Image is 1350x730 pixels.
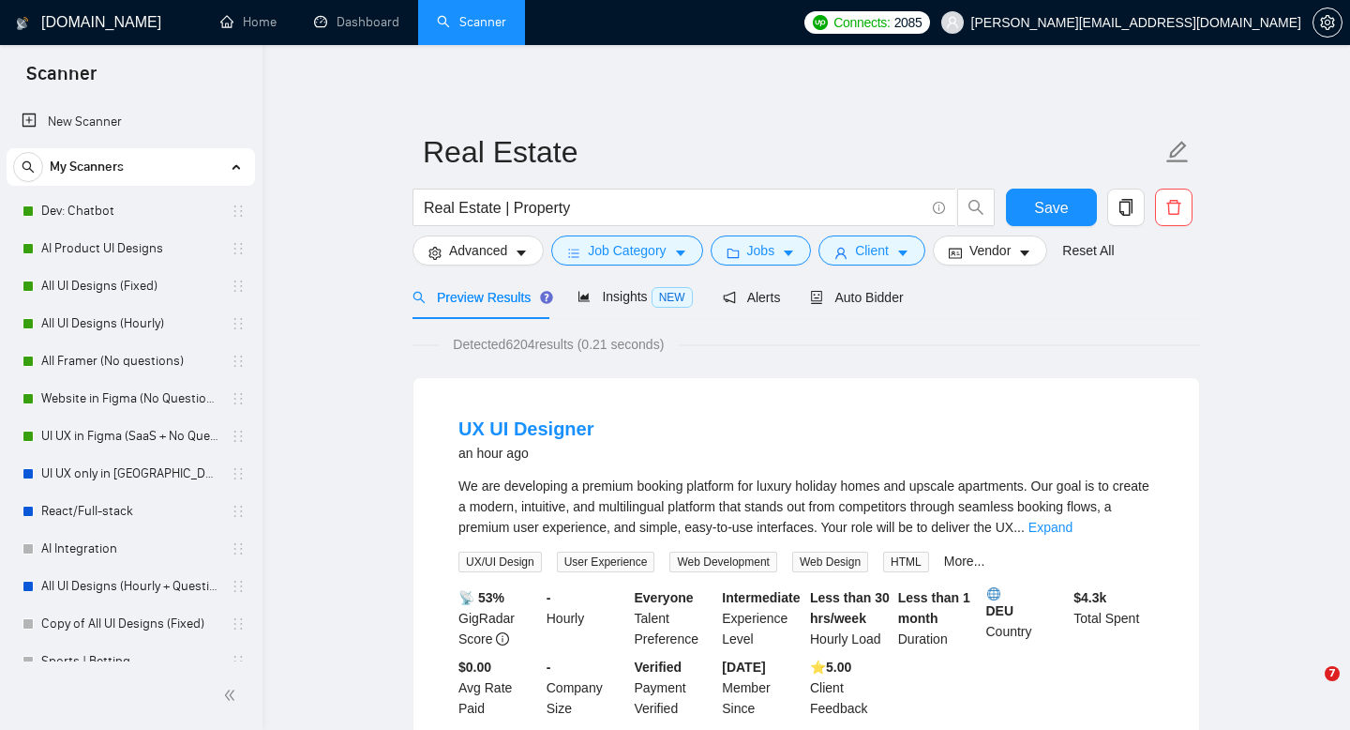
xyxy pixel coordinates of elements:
a: All UI Designs (Hourly + Questions) [41,568,219,605]
span: search [412,291,426,304]
b: Less than 1 month [898,590,970,626]
span: Job Category [588,240,666,261]
span: user [946,16,959,29]
span: holder [231,316,246,331]
span: caret-down [1018,246,1031,260]
span: search [958,199,994,216]
span: holder [231,579,246,594]
input: Search Freelance Jobs... [424,196,924,220]
span: holder [231,354,246,369]
button: setting [1312,8,1342,38]
div: Experience Level [718,587,806,649]
span: Vendor [969,240,1011,261]
button: settingAdvancedcaret-down [412,236,544,266]
b: DEU [986,587,1067,618]
a: Expand [1028,520,1072,535]
span: Save [1034,196,1068,220]
div: Payment Verified [631,657,719,719]
b: Less than 30 hrs/week [810,590,890,626]
div: Country [982,587,1071,649]
span: search [14,160,42,174]
span: Alerts [723,290,781,305]
span: robot [810,291,823,304]
b: 📡 53% [458,590,504,605]
a: New Scanner [22,103,240,141]
b: [DATE] [722,660,765,675]
iframe: Intercom live chat [1286,666,1331,711]
a: setting [1312,15,1342,30]
span: idcard [949,246,962,260]
span: folder [727,246,740,260]
span: holder [231,279,246,294]
div: Client Feedback [806,657,894,719]
div: GigRadar Score [455,587,543,649]
a: All Framer (No questions) [41,342,219,380]
a: dashboardDashboard [314,14,399,30]
a: UX UI Designer [458,418,593,439]
span: User Experience [557,552,655,572]
b: - [547,590,551,605]
a: Copy of All UI Designs (Fixed) [41,605,219,643]
a: React/Full-stack [41,493,219,530]
span: ... [1013,520,1025,535]
button: idcardVendorcaret-down [933,236,1047,266]
span: caret-down [674,246,687,260]
span: Connects: [833,12,890,33]
div: Hourly [543,587,631,649]
a: Dev: Chatbot [41,192,219,230]
span: Auto Bidder [810,290,903,305]
span: UX/UI Design [458,552,542,572]
span: caret-down [896,246,909,260]
span: edit [1165,140,1190,164]
span: copy [1108,199,1144,216]
span: 7 [1325,666,1340,681]
a: searchScanner [437,14,506,30]
div: Total Spent [1070,587,1158,649]
a: homeHome [220,14,277,30]
button: Save [1006,189,1097,226]
span: Web Development [669,552,777,572]
div: Tooltip anchor [538,289,555,306]
span: 2085 [894,12,922,33]
li: New Scanner [7,103,255,141]
span: setting [428,246,442,260]
a: All UI Designs (Hourly) [41,305,219,342]
span: delete [1156,199,1192,216]
span: holder [231,241,246,256]
div: an hour ago [458,442,593,464]
a: Website in Figma (No Questions) [41,380,219,418]
div: Avg Rate Paid [455,657,543,719]
button: search [13,152,43,182]
span: caret-down [515,246,528,260]
a: AI Integration [41,530,219,568]
img: 🌐 [987,587,1000,601]
b: - [547,660,551,675]
span: HTML [883,552,929,572]
span: My Scanners [50,148,124,186]
a: AI Product UI Designs [41,230,219,267]
span: caret-down [782,246,795,260]
a: All UI Designs (Fixed) [41,267,219,305]
span: Advanced [449,240,507,261]
a: More... [944,554,985,569]
b: ⭐️ 5.00 [810,660,851,675]
span: user [834,246,847,260]
button: copy [1107,189,1145,226]
span: holder [231,541,246,556]
div: Duration [894,587,982,649]
img: logo [16,8,29,38]
span: holder [231,654,246,669]
span: holder [231,466,246,481]
button: delete [1155,189,1192,226]
div: Hourly Load [806,587,894,649]
a: UI UX in Figma (SaaS + No Questions) [41,418,219,455]
span: Scanner [11,60,112,99]
a: UI UX only in [GEOGRAPHIC_DATA] [41,455,219,493]
div: Member Since [718,657,806,719]
button: folderJobscaret-down [711,236,812,266]
span: NEW [652,287,693,308]
span: holder [231,391,246,406]
span: Insights [577,289,692,304]
b: Verified [635,660,682,675]
div: Company Size [543,657,631,719]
